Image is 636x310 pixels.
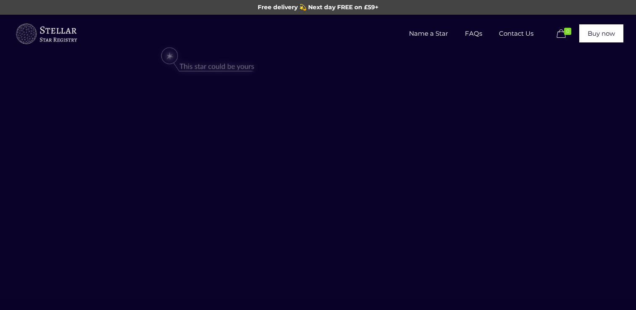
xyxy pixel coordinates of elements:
[15,21,78,47] img: buyastar-logo-transparent
[579,24,623,42] a: Buy now
[491,21,542,46] span: Contact Us
[150,43,265,77] img: star-could-be-yours.png
[401,15,457,53] a: Name a Star
[564,28,571,35] span: 0
[457,21,491,46] span: FAQs
[555,29,575,39] a: 0
[15,15,78,53] a: Buy a Star
[457,15,491,53] a: FAQs
[258,3,378,11] span: Free delivery 💫 Next day FREE on £59+
[491,15,542,53] a: Contact Us
[401,21,457,46] span: Name a Star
